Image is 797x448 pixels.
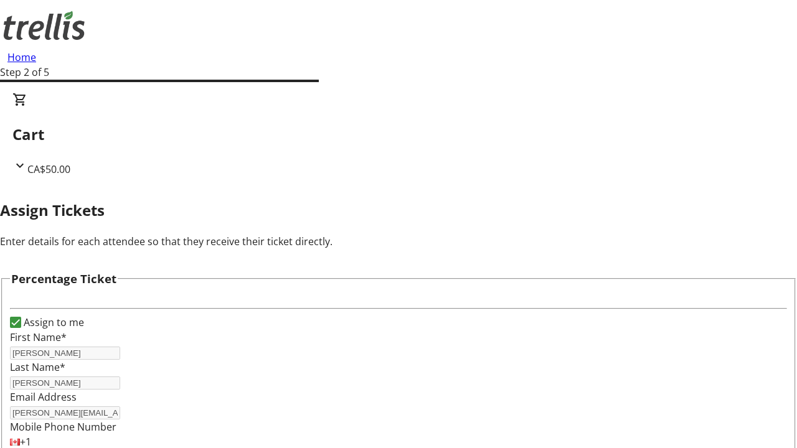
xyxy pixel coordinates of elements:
[11,270,116,287] h3: Percentage Ticket
[10,330,67,344] label: First Name*
[21,315,84,330] label: Assign to me
[12,92,785,177] div: CartCA$50.00
[10,390,77,404] label: Email Address
[27,162,70,176] span: CA$50.00
[12,123,785,146] h2: Cart
[10,420,116,434] label: Mobile Phone Number
[10,360,65,374] label: Last Name*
